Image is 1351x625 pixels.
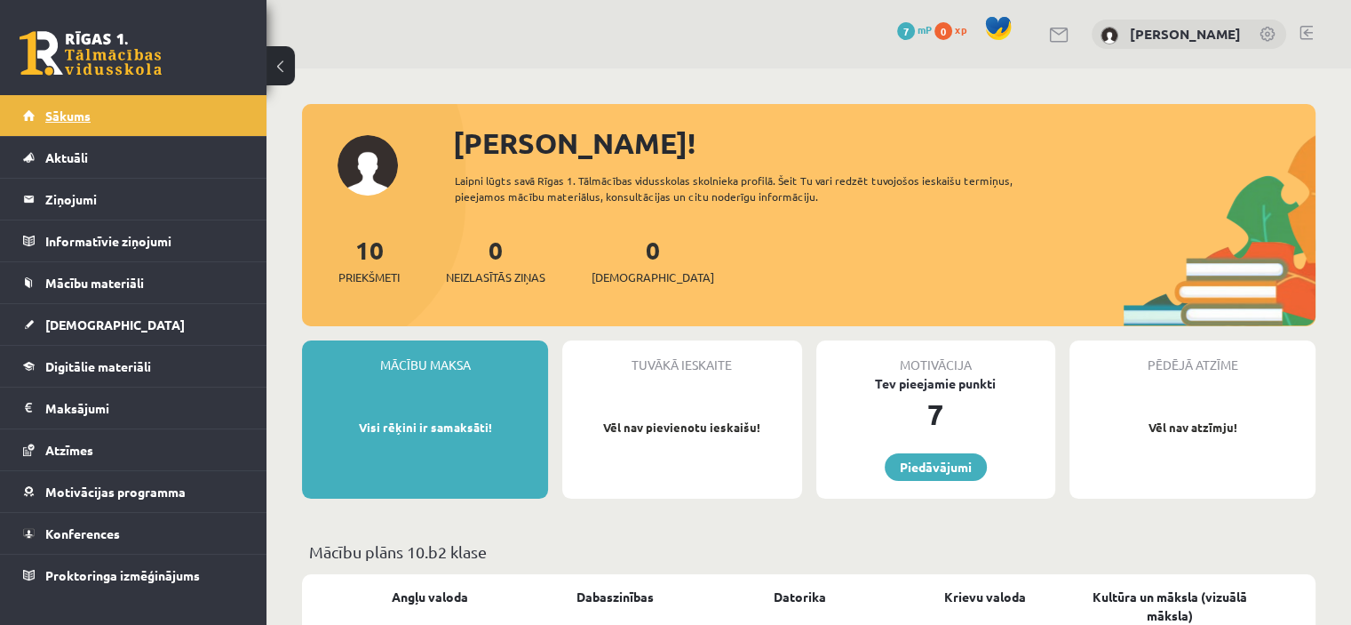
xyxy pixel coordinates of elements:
[562,341,801,374] div: Tuvākā ieskaite
[23,95,244,136] a: Sākums
[955,22,966,36] span: xp
[338,234,400,286] a: 10Priekšmeti
[592,268,714,286] span: [DEMOGRAPHIC_DATA]
[576,588,654,606] a: Dabaszinības
[20,31,162,76] a: Rīgas 1. Tālmācības vidusskola
[897,22,932,36] a: 7 mP
[45,108,91,124] span: Sākums
[897,22,915,40] span: 7
[309,540,1308,564] p: Mācību plāns 10.b2 klase
[944,588,1026,606] a: Krievu valoda
[816,393,1055,436] div: 7
[45,388,244,429] legend: Maksājumi
[446,268,545,286] span: Neizlasītās ziņas
[23,304,244,345] a: [DEMOGRAPHIC_DATA]
[571,419,792,437] p: Vēl nav pievienotu ieskaišu!
[45,275,144,291] span: Mācību materiāli
[1101,27,1118,44] img: Laura Štrāla
[23,513,244,554] a: Konferences
[45,317,185,333] span: [DEMOGRAPHIC_DATA]
[45,442,93,458] span: Atzīmes
[45,220,244,261] legend: Informatīvie ziņojumi
[23,346,244,387] a: Digitālie materiāli
[455,172,1063,204] div: Laipni lūgts savā Rīgas 1. Tālmācības vidusskolas skolnieka profilā. Šeit Tu vari redzēt tuvojošo...
[302,341,548,374] div: Mācību maksa
[23,220,244,261] a: Informatīvie ziņojumi
[592,234,714,286] a: 0[DEMOGRAPHIC_DATA]
[816,374,1055,393] div: Tev pieejamie punkti
[45,358,151,374] span: Digitālie materiāli
[23,429,244,470] a: Atzīmes
[338,268,400,286] span: Priekšmeti
[23,137,244,178] a: Aktuāli
[774,588,826,606] a: Datorika
[45,525,120,541] span: Konferences
[23,555,244,596] a: Proktoringa izmēģinājums
[23,179,244,220] a: Ziņojumi
[392,588,468,606] a: Angļu valoda
[1130,25,1241,43] a: [PERSON_NAME]
[934,22,952,40] span: 0
[311,419,539,437] p: Visi rēķini ir samaksāti!
[23,262,244,303] a: Mācību materiāli
[816,341,1055,374] div: Motivācija
[453,122,1315,164] div: [PERSON_NAME]!
[45,179,244,220] legend: Ziņojumi
[934,22,975,36] a: 0 xp
[1069,341,1315,374] div: Pēdējā atzīme
[45,484,186,500] span: Motivācijas programma
[23,388,244,429] a: Maksājumi
[1077,588,1262,625] a: Kultūra un māksla (vizuālā māksla)
[918,22,932,36] span: mP
[885,453,987,481] a: Piedāvājumi
[45,149,88,165] span: Aktuāli
[45,567,200,583] span: Proktoringa izmēģinājums
[23,471,244,512] a: Motivācijas programma
[1078,419,1307,437] p: Vēl nav atzīmju!
[446,234,545,286] a: 0Neizlasītās ziņas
